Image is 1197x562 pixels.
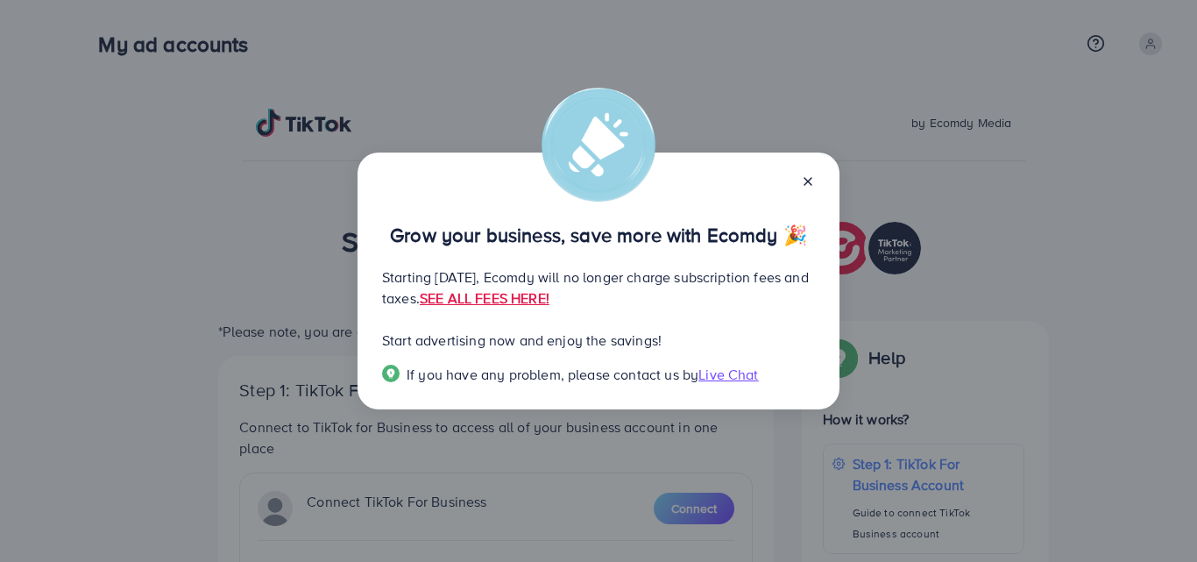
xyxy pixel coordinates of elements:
[382,224,815,245] p: Grow your business, save more with Ecomdy 🎉
[542,88,655,202] img: alert
[382,365,400,382] img: Popup guide
[407,365,698,384] span: If you have any problem, please contact us by
[698,365,758,384] span: Live Chat
[382,330,815,351] p: Start advertising now and enjoy the savings!
[382,267,815,309] p: Starting [DATE], Ecomdy will no longer charge subscription fees and taxes.
[420,288,549,308] a: SEE ALL FEES HERE!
